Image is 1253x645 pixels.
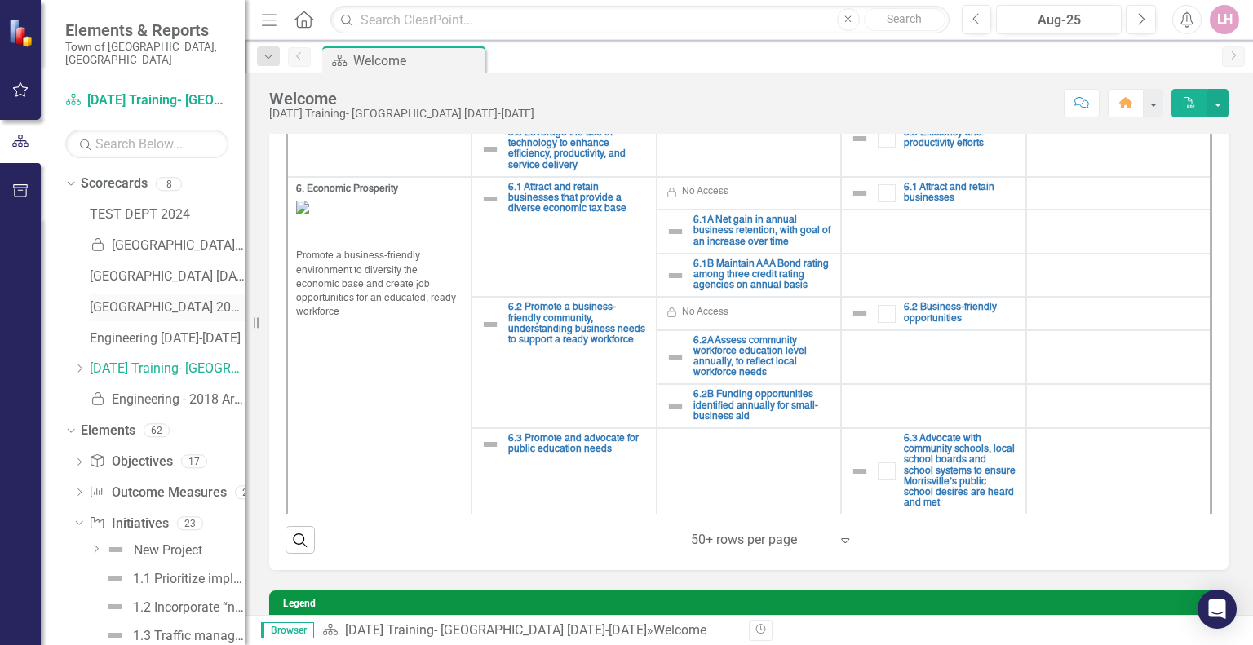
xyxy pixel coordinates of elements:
[105,625,125,645] img: Not Defined
[90,236,245,255] a: [GEOGRAPHIC_DATA] 2018 Archive Copy
[65,130,228,158] input: Search Below...
[850,462,870,481] img: Not Defined
[89,515,168,533] a: Initiatives
[682,185,728,199] div: No Access
[666,266,685,285] img: Not Defined
[269,108,534,120] div: [DATE] Training- [GEOGRAPHIC_DATA] [DATE]-[DATE]
[133,600,245,615] div: 1.2 Incorporate “near-term” (less than 15 years) Comprehensive Transportation Plan infrastructure...
[480,315,500,334] img: Not Defined
[345,622,647,638] a: [DATE] Training- [GEOGRAPHIC_DATA] [DATE]-[DATE]
[144,424,170,438] div: 62
[904,183,1017,204] a: 6.1 Attract and retain businesses
[850,183,870,203] img: Not Defined
[666,222,685,241] img: Not Defined
[101,565,245,591] a: 1.1 Prioritize implementation of components of Comprehensive Transportation Plan and recommendati...
[106,540,126,559] img: Not Defined
[682,306,728,320] div: No Access
[887,12,922,25] span: Search
[105,597,125,616] img: Not Defined
[235,485,261,499] div: 22
[261,622,314,638] span: Browser
[90,298,245,317] a: [GEOGRAPHIC_DATA] 2025
[90,360,245,378] a: [DATE] Training- [GEOGRAPHIC_DATA] [DATE]-[DATE]
[81,422,135,440] a: Elements
[296,201,309,214] img: Goal%206.png
[850,304,870,324] img: Not Defined
[666,396,685,416] img: Not Defined
[693,336,833,379] a: 6.2A Assess community workforce education level annually, to reflect local workforce needs
[904,303,1017,324] a: 6.2 Business-friendly opportunities
[133,629,245,643] div: 1.3 Traffic management options applicable to [GEOGRAPHIC_DATA]
[8,19,37,47] img: ClearPoint Strategy
[666,347,685,367] img: Not Defined
[133,572,245,586] div: 1.1 Prioritize implementation of components of Comprehensive Transportation Plan and recommendati...
[508,183,648,215] a: 6.1 Attract and retain businesses that provide a diverse economic tax base
[850,129,870,148] img: Not Defined
[65,40,228,67] small: Town of [GEOGRAPHIC_DATA], [GEOGRAPHIC_DATA]
[89,453,172,471] a: Objectives
[89,484,226,502] a: Outcome Measures
[693,259,833,292] a: 6.1B Maintain AAA Bond rating among three credit rating agencies on annual basis
[81,175,148,193] a: Scorecards
[508,303,648,346] a: 6.2 Promote a business-friendly community, understanding business needs to support a ready workforce
[90,329,245,348] a: Engineering [DATE]-[DATE]
[102,537,202,563] a: New Project
[283,599,1220,609] h3: Legend
[296,183,463,197] span: 6. Economic Prosperity
[353,51,481,71] div: Welcome
[904,128,1017,149] a: 5.3 Efficiency and productivity efforts
[65,20,228,40] span: Elements & Reports
[1198,590,1237,629] div: Open Intercom Messenger
[904,434,1017,509] a: 6.3 Advocate with community schools, local school boards and school systems to ensure Morrisville...
[1210,5,1239,34] button: LH
[134,543,202,558] div: New Project
[90,391,245,409] a: Engineering - 2018 Archive Copy
[508,434,648,455] a: 6.3 Promote and advocate for public education needs
[480,139,500,159] img: Not Defined
[90,267,245,286] a: [GEOGRAPHIC_DATA] [DATE]-[DATE]
[1002,11,1116,30] div: Aug-25
[296,250,463,320] p: Promote a business-friendly environment to diversify the economic base and create job opportuniti...
[480,435,500,454] img: Not Defined
[996,5,1122,34] button: Aug-25
[90,205,245,224] a: TEST DEPT 2024
[101,594,245,620] a: 1.2 Incorporate “near-term” (less than 15 years) Comprehensive Transportation Plan infrastructure...
[653,622,706,638] div: Welcome
[322,621,737,640] div: »
[65,91,228,110] a: [DATE] Training- [GEOGRAPHIC_DATA] [DATE]-[DATE]
[508,128,648,171] a: 5.3 Leverage the use of technology to enhance efficiency, productivity, and service delivery
[480,189,500,209] img: Not Defined
[693,390,833,422] a: 6.2B Funding opportunities identified annually for small-business aid
[156,177,182,191] div: 8
[864,8,945,31] button: Search
[269,90,534,108] div: Welcome
[181,455,207,469] div: 17
[330,6,949,34] input: Search ClearPoint...
[693,215,833,248] a: 6.1A Net gain in annual business retention, with goal of an increase over time
[105,568,125,588] img: Not Defined
[177,516,203,530] div: 23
